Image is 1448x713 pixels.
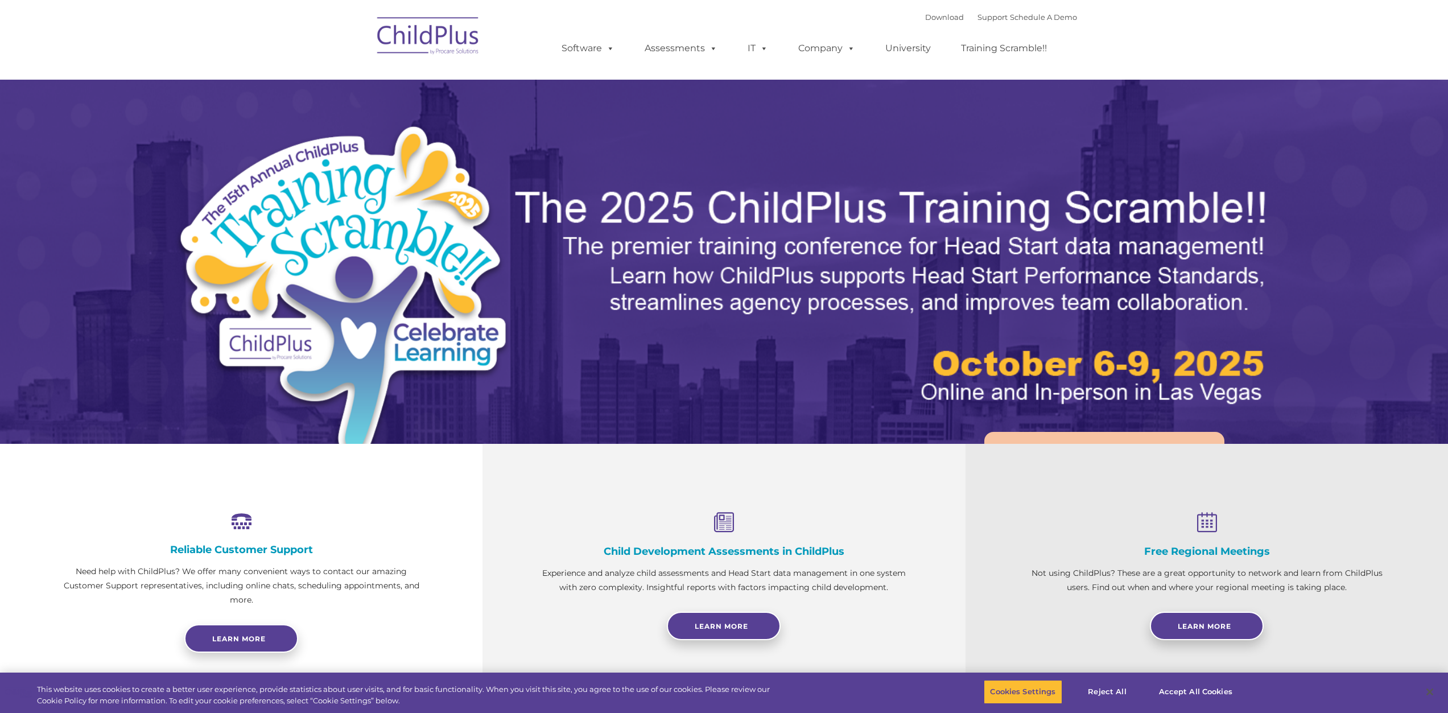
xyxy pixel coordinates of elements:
[1022,566,1391,595] p: Not using ChildPlus? These are a great opportunity to network and learn from ChildPlus users. Fin...
[1417,679,1442,704] button: Close
[633,37,729,60] a: Assessments
[874,37,942,60] a: University
[1150,612,1264,640] a: Learn More
[736,37,779,60] a: IT
[57,564,426,607] p: Need help with ChildPlus? We offer many convenient ways to contact our amazing Customer Support r...
[1072,680,1143,704] button: Reject All
[184,624,298,653] a: Learn more
[667,612,781,640] a: Learn More
[925,13,964,22] a: Download
[37,684,797,706] div: This website uses cookies to create a better user experience, provide statistics about user visit...
[1022,545,1391,558] h4: Free Regional Meetings
[158,122,207,130] span: Phone number
[158,75,193,84] span: Last name
[212,634,266,643] span: Learn more
[787,37,867,60] a: Company
[925,13,1077,22] font: |
[372,9,485,66] img: ChildPlus by Procare Solutions
[695,622,748,630] span: Learn More
[977,13,1008,22] a: Support
[984,680,1062,704] button: Cookies Settings
[539,545,908,558] h4: Child Development Assessments in ChildPlus
[57,543,426,556] h4: Reliable Customer Support
[1178,622,1231,630] span: Learn More
[1010,13,1077,22] a: Schedule A Demo
[1153,680,1239,704] button: Accept All Cookies
[539,566,908,595] p: Experience and analyze child assessments and Head Start data management in one system with zero c...
[550,37,626,60] a: Software
[950,37,1058,60] a: Training Scramble!!
[984,432,1224,496] a: Learn More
